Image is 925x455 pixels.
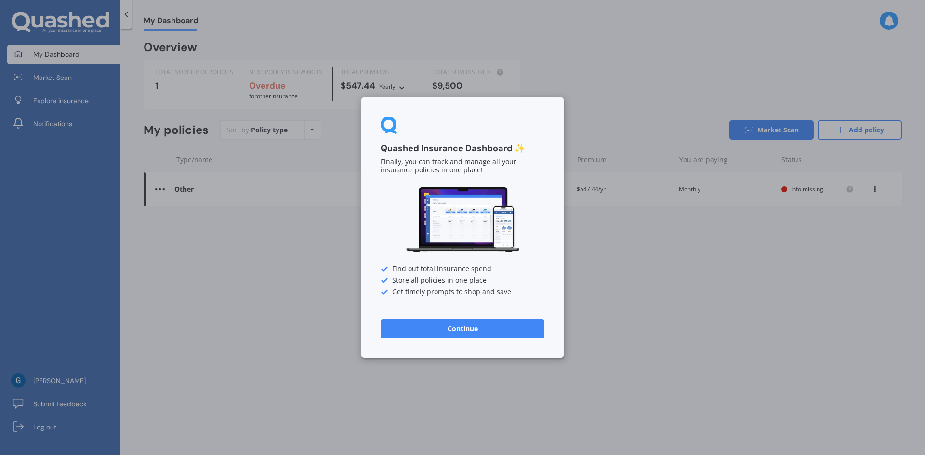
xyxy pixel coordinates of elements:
[381,265,544,273] div: Find out total insurance spend
[381,143,544,154] h3: Quashed Insurance Dashboard ✨
[381,319,544,338] button: Continue
[405,186,520,254] img: Dashboard
[381,288,544,296] div: Get timely prompts to shop and save
[381,158,544,175] p: Finally, you can track and manage all your insurance policies in one place!
[381,277,544,285] div: Store all policies in one place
